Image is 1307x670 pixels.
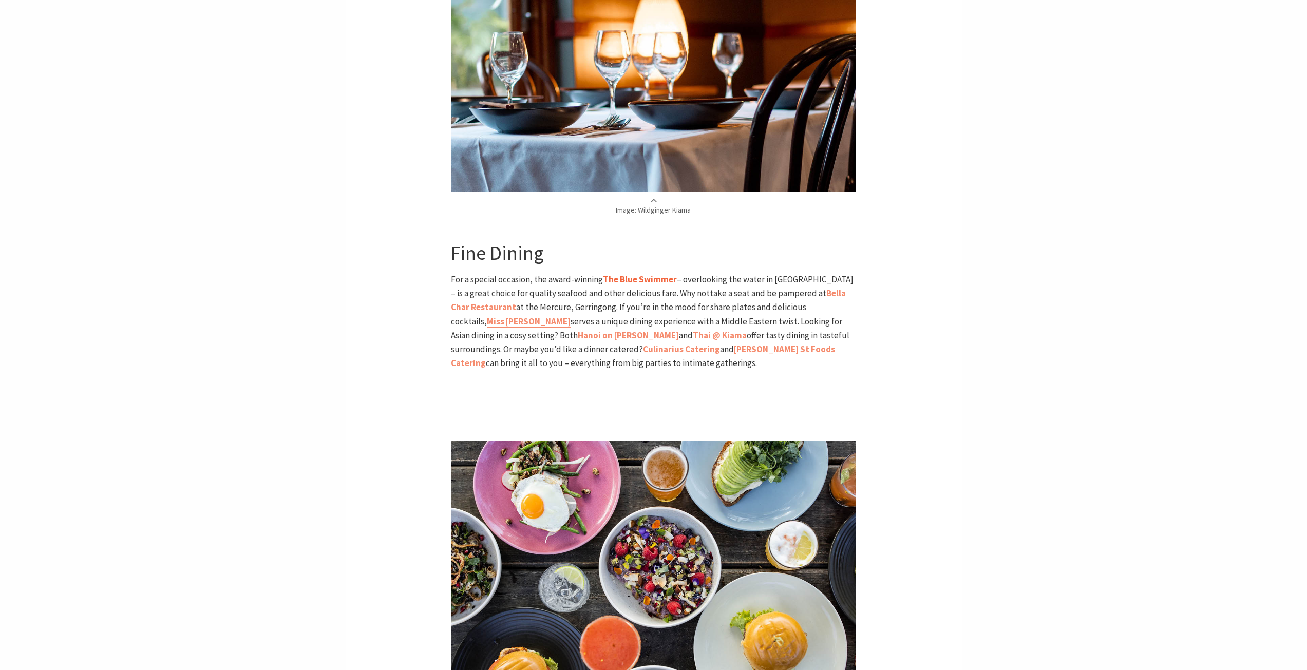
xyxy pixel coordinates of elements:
[603,274,677,285] a: The Blue Swimmer
[720,343,734,355] span: and
[710,288,826,299] span: take a seat and be pampered at
[693,330,747,341] a: Thai @ Kiama
[451,274,603,285] span: For a special occasion, the award-winning
[451,330,849,355] span: offer tasty dining in tasteful surroundings. Or maybe you’d like a dinner catered?
[486,357,757,369] span: can bring it all to you – everything from big parties to intimate gatherings.
[451,197,856,216] p: Image: Wildginger Kiama
[451,301,842,340] span: at the Mercure, Gerringong. If you’re in the mood for share plates and delicious cocktails, serve...
[578,330,679,341] a: Hanoi on [PERSON_NAME]
[679,330,693,341] span: and
[487,316,571,327] strong: Miss [PERSON_NAME]
[451,241,856,265] h3: Fine Dining
[643,343,720,355] a: Culinarius Catering
[487,316,571,328] a: Miss [PERSON_NAME]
